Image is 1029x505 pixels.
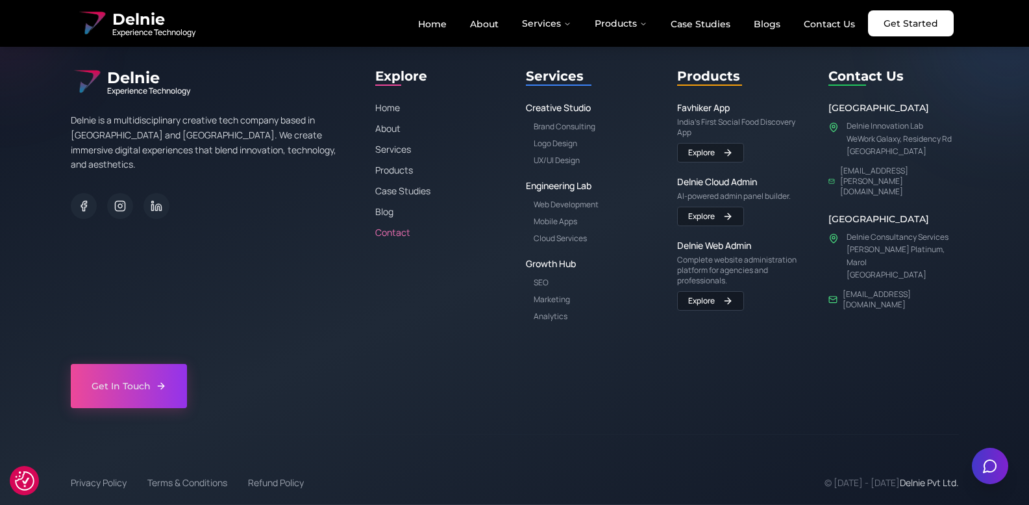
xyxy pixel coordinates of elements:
img: Revisit consent button [15,471,34,491]
h2: Services [526,66,656,86]
button: Services [512,10,582,36]
a: Engineering Lab [526,179,591,192]
a: Get Started [868,10,954,36]
a: Mobile Apps [534,216,577,227]
h3: [GEOGRAPHIC_DATA] [828,213,959,226]
span: Delnie [112,9,195,30]
a: LinkedIn [143,193,169,219]
a: [EMAIL_ADDRESS][PERSON_NAME][DOMAIN_NAME] [840,166,959,197]
a: Web Development [534,199,599,210]
a: Case Studies [375,185,506,198]
button: Products [584,10,658,36]
a: Blog [375,205,506,218]
button: Open chat [972,448,1008,484]
a: Products [375,164,506,177]
a: About [375,122,506,135]
div: Delnie Logo Full [71,66,349,97]
a: Visit Delnie Cloud Admin website [677,207,744,226]
a: [EMAIL_ADDRESS][DOMAIN_NAME] [843,289,959,310]
nav: Main [408,10,865,36]
a: UX/UI Design [534,155,580,166]
a: Contact Us [793,13,865,35]
p: Delnie is a multidisciplinary creative tech company based in [GEOGRAPHIC_DATA] and [GEOGRAPHIC_DA... [71,113,349,172]
a: Marketing [534,294,570,305]
p: WeWork Galaxy, Residency Rd [847,133,952,146]
h2: Explore [375,66,427,86]
img: Delnie Logo [76,8,107,39]
a: Home [375,101,506,114]
p: [PERSON_NAME] Platinum, Marol [847,243,959,268]
a: Delnie Web Admin [677,239,808,252]
a: Services [375,143,506,156]
a: Instagram [107,193,133,219]
span: Delnie [107,68,190,88]
a: Visit Delnie Web Admin website [677,291,744,311]
p: [GEOGRAPHIC_DATA] [847,268,959,281]
a: Blogs [743,13,791,35]
a: Contact Delnie [71,364,187,408]
p: AI-powered admin panel builder. [677,191,808,201]
p: Complete website administration platform for agencies and professionals. [677,255,808,286]
a: Case Studies [660,13,741,35]
span: Get In Touch [92,380,151,393]
a: Delnie Logo Full [76,8,195,39]
a: Growth Hub [526,257,576,270]
a: About [460,13,509,35]
a: Visit Favhiker App website [677,143,744,162]
p: Delnie Consultancy Services [847,231,959,244]
img: Delnie Logo [71,66,102,97]
a: Contact [375,226,506,239]
h2: Contact Us [828,66,904,86]
a: Brand Consulting [534,121,595,132]
a: Logo Design [534,138,577,149]
a: Home [408,13,457,35]
a: Terms & Conditions [147,476,227,489]
span: Experience Technology [112,27,195,38]
span: Delnie Pvt Ltd. [900,476,959,489]
p: © [DATE] - [DATE] [824,476,959,489]
a: Cloud Services [534,233,587,244]
a: Delnie Cloud Admin [677,175,808,188]
button: Cookie Settings [15,471,34,491]
p: India's First Social Food Discovery App [677,117,808,138]
a: SEO [534,277,549,288]
h2: Products [677,66,808,86]
h3: [GEOGRAPHIC_DATA] [828,101,959,114]
a: Privacy Policy [71,476,127,489]
a: Favhiker App [677,101,808,114]
p: [GEOGRAPHIC_DATA] [847,145,952,158]
a: Creative Studio [526,101,591,114]
a: Facebook [71,193,97,219]
p: Delnie Innovation Lab [847,120,952,133]
a: Refund Policy [248,476,304,489]
a: Analytics [534,311,567,322]
span: Experience Technology [107,86,190,96]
